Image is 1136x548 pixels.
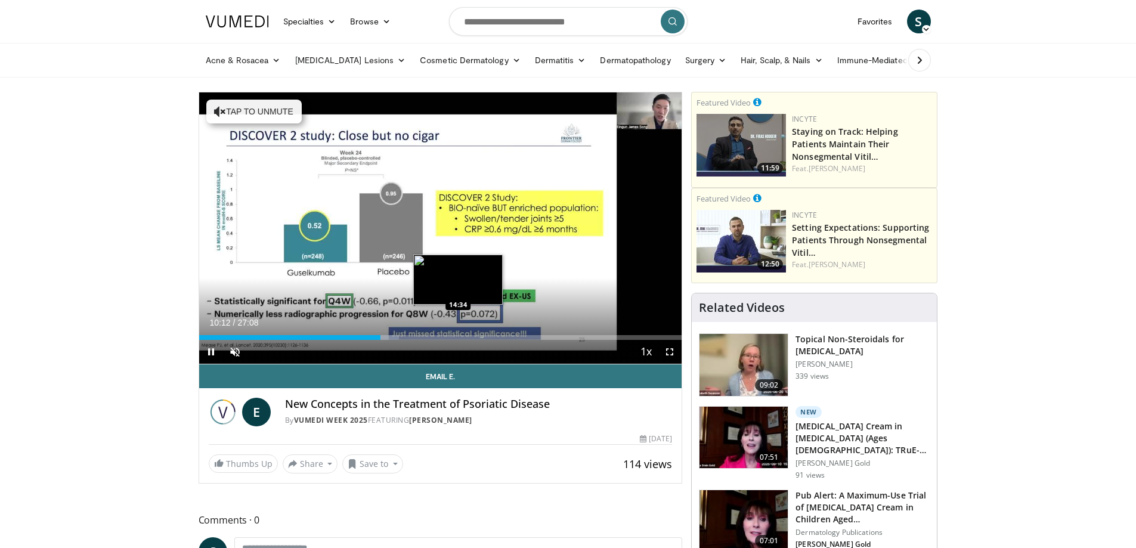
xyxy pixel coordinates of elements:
[757,259,783,270] span: 12:50
[792,114,817,124] a: Incyte
[634,340,658,364] button: Playback Rate
[907,10,931,33] a: S
[233,318,236,327] span: /
[210,318,231,327] span: 10:12
[288,48,413,72] a: [MEDICAL_DATA] Lesions
[697,114,786,177] a: 11:59
[755,379,784,391] span: 09:02
[342,454,403,473] button: Save to
[528,48,593,72] a: Dermatitis
[795,528,930,537] p: Dermatology Publications
[795,420,930,456] h3: [MEDICAL_DATA] Cream in [MEDICAL_DATA] (Ages [DEMOGRAPHIC_DATA]): TRuE-AD3 Results
[697,210,786,273] a: 12:50
[199,512,683,528] span: Comments 0
[413,255,503,305] img: image.jpeg
[199,48,288,72] a: Acne & Rosacea
[809,259,865,270] a: [PERSON_NAME]
[795,470,825,480] p: 91 views
[206,100,302,123] button: Tap to unmute
[733,48,829,72] a: Hair, Scalp, & Nails
[795,371,829,381] p: 339 views
[242,398,271,426] a: E
[206,16,269,27] img: VuMedi Logo
[792,222,929,258] a: Setting Expectations: Supporting Patients Through Nonsegmental Vitil…
[795,333,930,357] h3: Topical Non-Steroidals for [MEDICAL_DATA]
[757,163,783,174] span: 11:59
[449,7,688,36] input: Search topics, interventions
[697,210,786,273] img: 98b3b5a8-6d6d-4e32-b979-fd4084b2b3f2.png.150x105_q85_crop-smart_upscale.jpg
[409,415,472,425] a: [PERSON_NAME]
[697,193,751,204] small: Featured Video
[199,340,223,364] button: Pause
[699,301,785,315] h4: Related Videos
[199,335,682,340] div: Progress Bar
[223,340,247,364] button: Unmute
[285,398,673,411] h4: New Concepts in the Treatment of Psoriatic Disease
[237,318,258,327] span: 27:08
[755,535,784,547] span: 07:01
[343,10,398,33] a: Browse
[199,92,682,364] video-js: Video Player
[830,48,927,72] a: Immune-Mediated
[209,398,237,426] img: Vumedi Week 2025
[792,210,817,220] a: Incyte
[285,415,673,426] div: By FEATURING
[795,459,930,468] p: [PERSON_NAME] Gold
[850,10,900,33] a: Favorites
[697,114,786,177] img: fe0751a3-754b-4fa7-bfe3-852521745b57.png.150x105_q85_crop-smart_upscale.jpg
[699,406,930,480] a: 07:51 New [MEDICAL_DATA] Cream in [MEDICAL_DATA] (Ages [DEMOGRAPHIC_DATA]): TRuE-AD3 Results [PER...
[809,163,865,174] a: [PERSON_NAME]
[623,457,672,471] span: 114 views
[209,454,278,473] a: Thumbs Up
[699,407,788,469] img: 1c16d693-d614-4af5-8a28-e4518f6f5791.150x105_q85_crop-smart_upscale.jpg
[640,434,672,444] div: [DATE]
[699,334,788,396] img: 34a4b5e7-9a28-40cd-b963-80fdb137f70d.150x105_q85_crop-smart_upscale.jpg
[413,48,527,72] a: Cosmetic Dermatology
[795,406,822,418] p: New
[294,415,368,425] a: Vumedi Week 2025
[199,364,682,388] a: Email E.
[697,97,751,108] small: Featured Video
[792,259,932,270] div: Feat.
[276,10,343,33] a: Specialties
[755,451,784,463] span: 07:51
[795,490,930,525] h3: Pub Alert: A Maximum-Use Trial of [MEDICAL_DATA] Cream in Children Aged…
[792,163,932,174] div: Feat.
[678,48,734,72] a: Surgery
[283,454,338,473] button: Share
[658,340,682,364] button: Fullscreen
[792,126,898,162] a: Staying on Track: Helping Patients Maintain Their Nonsegmental Vitil…
[593,48,677,72] a: Dermatopathology
[795,360,930,369] p: [PERSON_NAME]
[699,333,930,397] a: 09:02 Topical Non-Steroidals for [MEDICAL_DATA] [PERSON_NAME] 339 views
